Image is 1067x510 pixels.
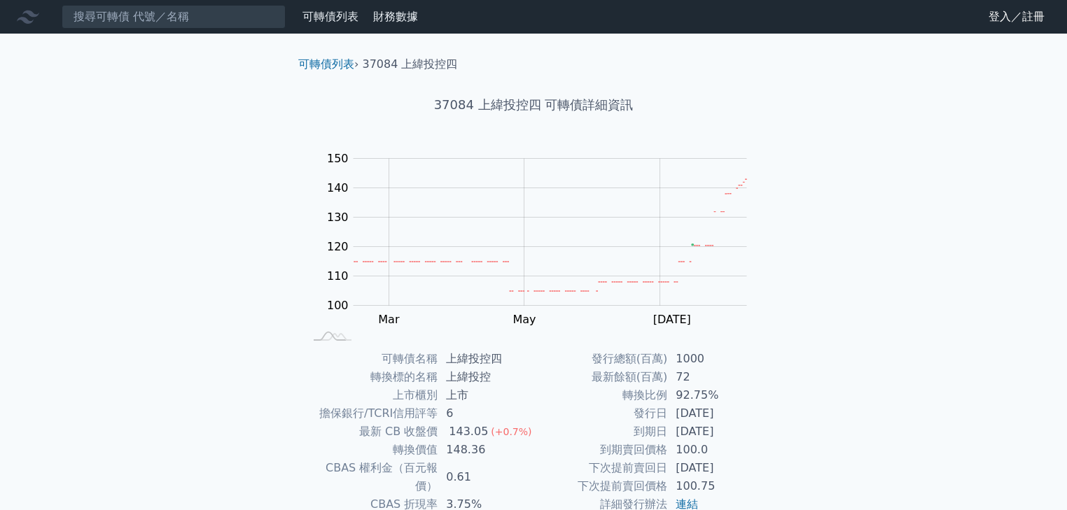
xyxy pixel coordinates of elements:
[533,404,667,423] td: 發行日
[354,179,746,291] g: Series
[977,6,1056,28] a: 登入／註冊
[327,240,349,253] tspan: 120
[512,313,536,326] tspan: May
[363,56,458,73] li: 37084 上緯投控四
[438,441,533,459] td: 148.36
[438,386,533,404] td: 上市
[327,211,349,224] tspan: 130
[667,441,763,459] td: 100.0
[533,477,667,495] td: 下次提前賣回價格
[533,441,667,459] td: 到期賣回價格
[438,459,533,495] td: 0.61
[438,368,533,386] td: 上緯投控
[667,368,763,386] td: 72
[287,95,780,115] h1: 37084 上緯投控四 可轉債詳細資訊
[373,10,418,23] a: 財務數據
[438,350,533,368] td: 上緯投控四
[298,57,354,71] a: 可轉債列表
[327,269,349,283] tspan: 110
[304,459,438,495] td: CBAS 權利金（百元報價）
[304,350,438,368] td: 可轉債名稱
[304,423,438,441] td: 最新 CB 收盤價
[533,368,667,386] td: 最新餘額(百萬)
[653,313,691,326] tspan: [DATE]
[667,459,763,477] td: [DATE]
[667,386,763,404] td: 92.75%
[304,441,438,459] td: 轉換價值
[438,404,533,423] td: 6
[667,423,763,441] td: [DATE]
[327,152,349,165] tspan: 150
[304,368,438,386] td: 轉換標的名稱
[327,181,349,194] tspan: 140
[446,423,491,441] div: 143.05
[533,350,667,368] td: 發行總額(百萬)
[304,404,438,423] td: 擔保銀行/TCRI信用評等
[533,459,667,477] td: 下次提前賣回日
[62,5,286,29] input: 搜尋可轉債 代號／名稱
[997,443,1067,510] div: 聊天小工具
[491,426,531,437] span: (+0.7%)
[667,350,763,368] td: 1000
[533,386,667,404] td: 轉換比例
[667,477,763,495] td: 100.75
[378,313,400,326] tspan: Mar
[327,299,349,312] tspan: 100
[667,404,763,423] td: [DATE]
[298,56,358,73] li: ›
[320,152,768,326] g: Chart
[533,423,667,441] td: 到期日
[304,386,438,404] td: 上市櫃別
[302,10,358,23] a: 可轉債列表
[997,443,1067,510] iframe: Chat Widget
